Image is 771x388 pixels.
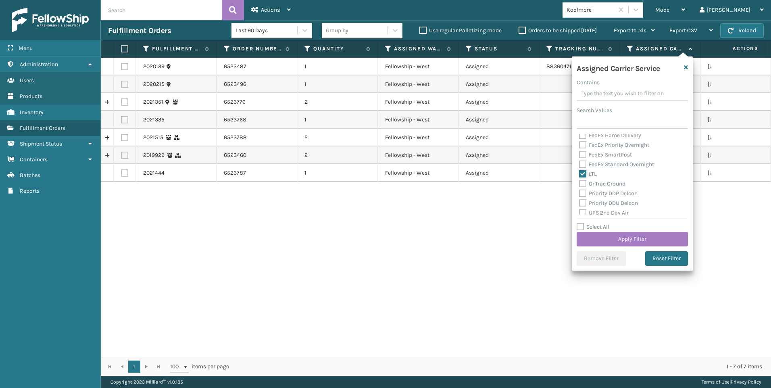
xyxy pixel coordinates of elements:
td: 1 [297,58,378,75]
td: 6523787 [217,164,297,182]
div: Group by [326,26,348,35]
label: FedEx SmartPost [579,151,632,158]
span: Fulfillment Orders [20,125,65,131]
a: 2021515 [143,134,163,142]
td: Fellowship - West [378,111,458,129]
td: Fellowship - West [378,93,458,111]
button: Reload [720,23,764,38]
span: Containers [20,156,48,163]
span: Administration [20,61,58,68]
label: FedEx Standard Overnight [579,161,654,168]
td: 1 [297,164,378,182]
span: Reports [20,188,40,194]
span: Actions [707,42,763,55]
td: 6523776 [217,93,297,111]
a: 2021335 [143,116,165,124]
label: Assigned Carrier Service [636,45,685,52]
span: Actions [261,6,280,13]
div: 1 - 7 of 7 items [240,363,762,371]
span: 100 [170,363,182,371]
span: Inventory [20,109,44,116]
span: Products [20,93,42,100]
label: Search Values [577,106,612,115]
input: Type the text you wish to filter on [577,87,688,101]
a: 883604713102 [546,63,583,70]
a: Privacy Policy [731,379,761,385]
button: Apply Filter [577,232,688,246]
label: Contains [577,78,600,87]
label: Quantity [313,45,362,52]
td: 1 [297,75,378,93]
label: OnTrac Ground [579,180,625,187]
span: Batches [20,172,40,179]
td: Fellowship - West [378,75,458,93]
td: Fellowship - West [378,146,458,164]
div: Koolmore [567,6,615,14]
span: Export to .xls [614,27,646,34]
td: Assigned [458,75,539,93]
a: 2019929 [143,151,165,159]
td: 2 [297,93,378,111]
label: Use regular Palletizing mode [419,27,502,34]
label: UPS 2nd Day Air [579,209,629,216]
td: Assigned [458,129,539,146]
td: Assigned [458,164,539,182]
img: logo [12,8,89,32]
a: 2020215 [143,80,165,88]
label: Priority DDP Delcon [579,190,638,197]
span: Shipment Status [20,140,62,147]
td: 1 [297,111,378,129]
label: Priority DDU Delcon [579,200,638,207]
td: 6523487 [217,58,297,75]
a: 2021444 [143,169,165,177]
span: items per page [170,361,229,373]
td: 6523788 [217,129,297,146]
label: Select All [577,223,609,230]
td: 6523460 [217,146,297,164]
span: Export CSV [669,27,697,34]
td: 6523496 [217,75,297,93]
td: 2 [297,146,378,164]
button: Remove Filter [577,251,626,266]
label: FedEx Home Delivery [579,132,641,139]
button: Reset Filter [645,251,688,266]
label: Assigned Warehouse [394,45,443,52]
a: 2021351 [143,98,163,106]
td: Assigned [458,111,539,129]
span: Mode [655,6,669,13]
td: 6523768 [217,111,297,129]
td: Assigned [458,93,539,111]
p: Copyright 2023 Milliard™ v 1.0.185 [110,376,183,388]
a: 1 [128,361,140,373]
td: 2 [297,129,378,146]
td: Assigned [458,58,539,75]
span: Users [20,77,34,84]
div: | [702,376,761,388]
label: Status [475,45,523,52]
label: LTL [579,171,597,177]
td: Fellowship - West [378,58,458,75]
label: Fulfillment Order Id [152,45,201,52]
td: Fellowship - West [378,129,458,146]
label: Tracking Number [555,45,604,52]
td: Fellowship - West [378,164,458,182]
a: 2020139 [143,63,165,71]
span: Menu [19,45,33,52]
label: FedEx Priority Overnight [579,142,649,148]
label: Orders to be shipped [DATE] [519,27,597,34]
td: Assigned [458,146,539,164]
label: Order Number [233,45,281,52]
h3: Fulfillment Orders [108,26,171,35]
h4: Assigned Carrier Service [577,61,660,73]
a: Terms of Use [702,379,729,385]
div: Last 90 Days [235,26,298,35]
